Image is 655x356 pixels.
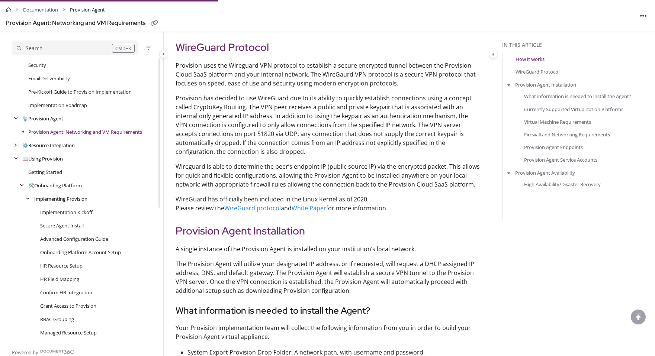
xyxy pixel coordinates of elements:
a: Implementation Roadmap [28,101,87,109]
button: Filter [144,43,153,52]
div: arrow [18,182,25,189]
a: HR Resource Setup [40,262,83,269]
a: WireGuard Protocol [516,68,559,75]
a: Documentation [23,4,58,15]
a: How it works [516,55,545,63]
p: Wireguard is able to determine the peer’s endpoint IP (public source IP) via the encrypted packet... [176,162,481,189]
a: Provision Agent Installation [515,81,576,88]
a: RBAC Grouping [40,315,74,323]
a: Secure Agent Install [40,222,84,229]
span: Powered by [12,349,38,356]
a: HR Field Mapping [40,275,79,283]
a: Onboarding Platform [28,182,82,189]
a: WireGuard protocol [224,204,281,212]
a: Resource Integration [22,142,75,149]
a: Managed Resource Setup [40,329,97,336]
a: Onboarding Platform Account Setup [40,249,121,256]
a: Advanced Configuration Guide [40,235,108,243]
a: Implementation Kickoff [40,208,93,216]
p: Provision has decided to use WireGuard due to its ability to quickly establish connections using ... [176,94,481,156]
a: Grant Access to Provision [40,302,96,310]
img: Document360 [40,350,75,354]
div: scroll to top [631,310,646,324]
a: Powered by Document360 - opens in a new tab [12,347,75,356]
a: White Paper [292,204,326,212]
a: Virtual Machine Requirements [524,118,591,125]
div: arrow [12,142,19,149]
a: Security [28,61,46,69]
p: Provision uses the Wireguard VPN protocol to establish a secure encrypted tunnel between the Prov... [176,61,481,88]
button: Category toggle [159,49,168,58]
a: Provision Agent Service Accounts [524,156,597,164]
div: In this article [502,41,652,49]
div: Search [26,44,43,52]
a: High Availability/Disaster Recovery [524,181,601,188]
a: Firewall and Networking Requirements [524,131,610,138]
button: arrow [505,169,512,177]
a: Currently Supported Virtualization Platforms [524,105,623,113]
span: 📖 [22,155,28,162]
span: 🛠️ [28,182,34,189]
button: Search [12,41,138,55]
h3: What information is needed to install the Agent? [176,304,481,317]
div: arrow [12,155,19,162]
a: Implementing Provision [34,195,87,203]
a: Provision Agent Endpoints [524,143,583,151]
a: Confirm HR Integration [40,289,92,296]
a: Provision Agent [22,115,63,122]
a: Pre-Kickoff Guide to Provision Implementation [28,88,132,96]
a: Getting Started [28,168,62,176]
a: What information is needed to install the Agent? [524,93,631,100]
div: Provision Agent: Networking and VM Requirements [6,18,145,29]
button: Copy link of [148,17,160,29]
button: arrow [505,81,512,89]
div: arrow [24,195,31,203]
div: CMD+K [112,44,135,53]
button: Article more options [638,10,649,22]
a: Provision Agent Availability [515,169,575,177]
span: Provision Agent [70,4,105,15]
p: Your Provision implementation team will collect the following information from you in order to bu... [176,323,481,341]
button: Category toggle [489,50,498,59]
span: ⚙️ [22,142,28,149]
h2: WireGuard Protocol [176,39,481,55]
span: 📡 [22,115,28,122]
h2: Provision Agent Installation [176,223,481,239]
a: Email Deliverability [28,75,70,82]
a: Provision Agent: Networking and VM Requirements [28,128,142,136]
a: Using Provision [22,155,63,162]
div: arrow [12,115,19,122]
p: A single instance of the Provision Agent is installed on your institution’s local network. [176,245,481,253]
p: The Provision Agent will utilize your designated IP address, or if requested, will request a DHCP... [176,259,481,295]
a: Home [6,4,11,15]
p: WireGuard has officially been included in the Linux Kernel as of 2020. Please review the and for ... [176,195,481,213]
